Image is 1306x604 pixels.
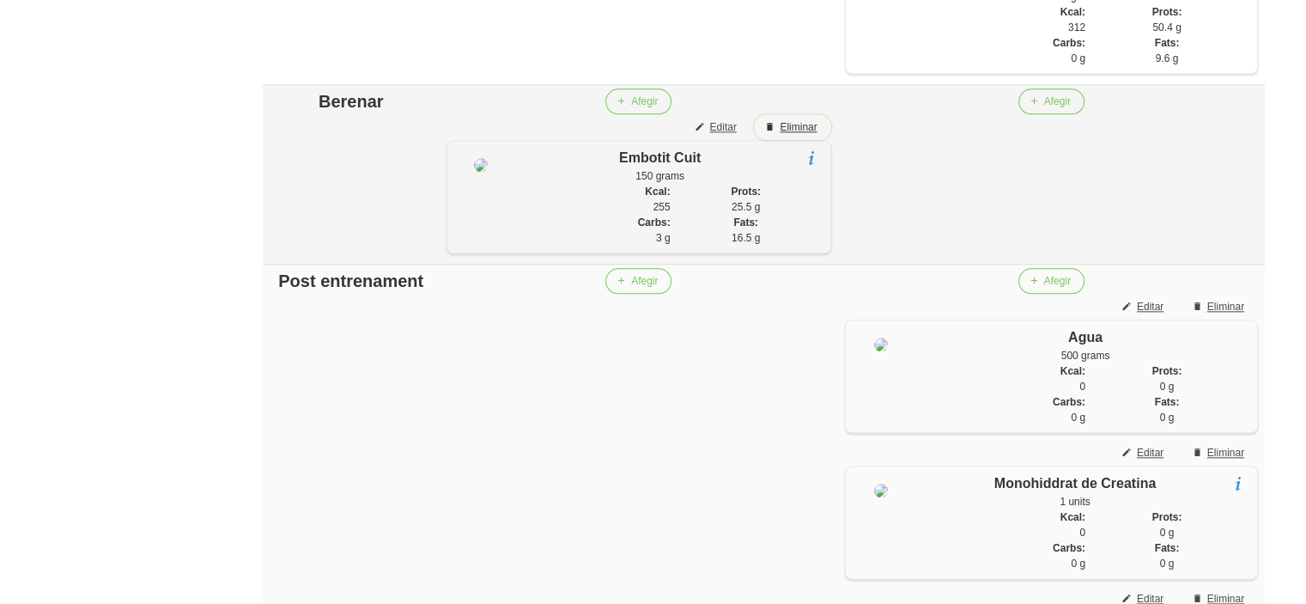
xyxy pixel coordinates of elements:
strong: Kcal: [1060,365,1085,377]
img: 8ea60705-12ae-42e8-83e1-4ba62b1261d5%2Ffoods%2F37229-lacon-jpg.jpg [474,158,488,172]
button: Eliminar [1181,440,1258,466]
div: Post entrenament [270,268,433,294]
span: 0 g [1160,558,1175,570]
span: 0 [1079,381,1085,393]
span: 50.4 g [1152,21,1181,34]
button: Eliminar [1181,294,1258,320]
span: Editar [709,119,736,135]
strong: Kcal: [1060,511,1085,523]
button: Afegir [1018,88,1084,114]
span: 0 g [1071,52,1085,64]
span: 1 units [1060,496,1090,508]
span: Agua [1068,330,1103,345]
strong: Fats: [1155,396,1180,408]
span: 500 grams [1061,350,1110,362]
strong: Kcal: [645,186,670,198]
button: Editar [1111,294,1177,320]
span: Editar [1137,299,1163,314]
strong: Fats: [1155,37,1180,49]
span: 9.6 g [1156,52,1179,64]
span: 0 g [1160,412,1175,424]
button: Editar [683,114,750,140]
span: 16.5 g [732,232,760,244]
span: Monohiddrat de Creatina [994,476,1156,491]
span: 0 g [1160,381,1175,393]
span: Editar [1137,445,1163,461]
span: 150 grams [635,170,684,182]
span: 3 g [656,232,671,244]
span: 25.5 g [732,201,760,213]
span: Embotit Cuit [619,150,701,165]
strong: Prots: [1152,511,1182,523]
button: Afegir [605,88,671,114]
img: 8ea60705-12ae-42e8-83e1-4ba62b1261d5%2Ffoods%2F5653-creatina-en-polvo-500-g-jpg.jpg [874,484,888,497]
strong: Fats: [1155,542,1180,554]
span: 0 g [1071,558,1085,570]
span: Afegir [1044,94,1071,109]
button: Editar [1111,440,1177,466]
span: Afegir [631,273,658,289]
span: 0 g [1071,412,1085,424]
div: Berenar [270,88,433,114]
button: Eliminar [754,114,830,140]
span: 0 g [1160,527,1175,539]
strong: Fats: [733,217,758,229]
button: Afegir [1018,268,1084,294]
strong: Carbs: [1053,542,1085,554]
strong: Carbs: [1053,396,1085,408]
img: 8ea60705-12ae-42e8-83e1-4ba62b1261d5%2Ffoods%2F55668-download-12-jpeg.jpeg [874,338,888,351]
span: 255 [653,201,671,213]
span: Eliminar [1207,445,1244,461]
strong: Prots: [1152,365,1182,377]
span: 312 [1068,21,1085,34]
span: Afegir [631,94,658,109]
strong: Prots: [731,186,761,198]
strong: Carbs: [1053,37,1085,49]
strong: Carbs: [638,217,671,229]
span: Eliminar [1207,299,1244,314]
span: 0 [1079,527,1085,539]
strong: Prots: [1152,6,1182,18]
strong: Kcal: [1060,6,1085,18]
span: Eliminar [780,119,817,135]
button: Afegir [605,268,671,294]
span: Afegir [1044,273,1071,289]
